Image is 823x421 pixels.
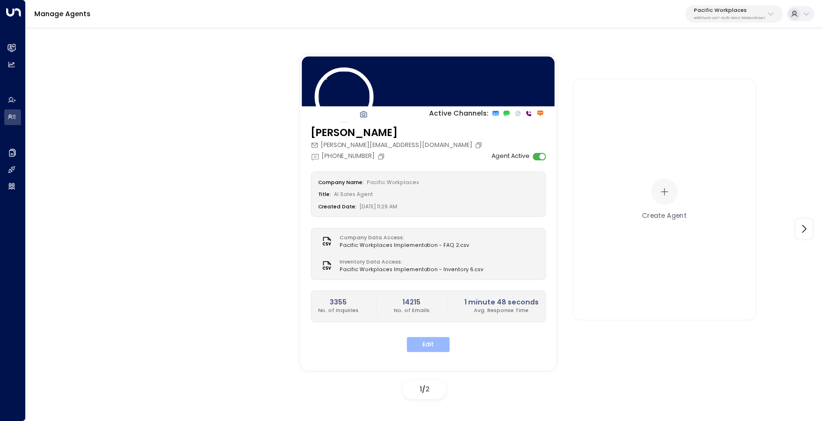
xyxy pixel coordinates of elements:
[318,307,359,315] p: No. of Inquiries
[340,242,469,250] span: Pacific Workplaces Implementation - FAQ 2.csv
[360,203,397,210] span: [DATE] 11:29 AM
[694,16,765,20] p: a0687ae6-caf7-4c35-8de3-5d0dae502acf
[318,297,359,308] h2: 3355
[464,297,539,308] h2: 1 minute 48 seconds
[367,179,420,186] span: Pacific Workplaces
[340,258,479,266] label: Inventory Data Access:
[318,179,364,186] label: Company Name:
[334,191,373,198] span: AI Sales Agent
[318,203,357,210] label: Created Date:
[394,307,430,315] p: No. of Emails
[420,384,422,394] span: 1
[311,141,484,150] div: [PERSON_NAME][EMAIL_ADDRESS][DOMAIN_NAME]
[685,5,783,23] button: Pacific Workplacesa0687ae6-caf7-4c35-8de3-5d0dae502acf
[425,384,430,394] span: 2
[407,337,450,352] button: Edit
[311,152,387,161] div: [PHONE_NUMBER]
[377,153,387,160] button: Copy
[311,126,484,141] h3: [PERSON_NAME]
[318,191,331,198] label: Title:
[464,307,539,315] p: Avg. Response Time
[315,68,374,127] img: 14_headshot.jpg
[403,380,446,399] div: /
[340,266,483,274] span: Pacific Workplaces Implementation - Inventory 6.csv
[429,108,488,119] p: Active Channels:
[474,142,484,149] button: Copy
[340,234,465,242] label: Company Data Access:
[694,8,765,13] p: Pacific Workplaces
[34,9,90,19] a: Manage Agents
[394,297,430,308] h2: 14215
[642,211,687,221] div: Create Agent
[492,152,530,161] label: Agent Active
